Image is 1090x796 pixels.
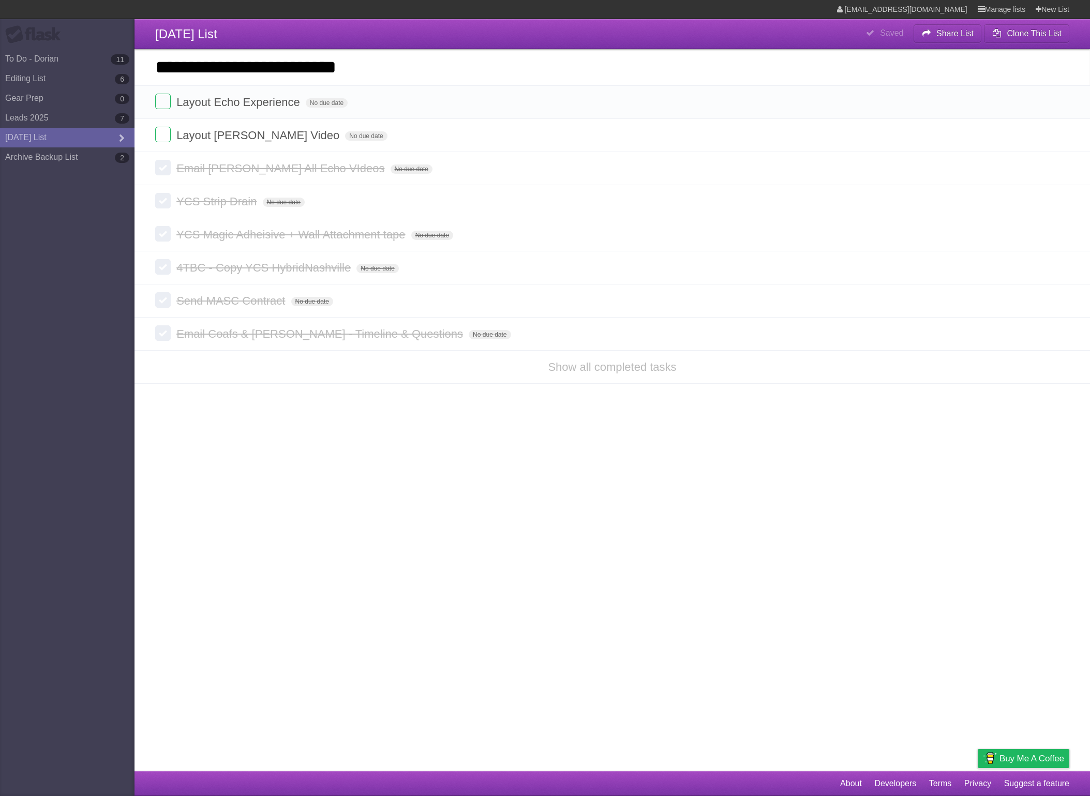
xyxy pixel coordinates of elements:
div: Flask [5,25,67,44]
button: Clone This List [984,24,1069,43]
label: Done [155,325,171,341]
b: Clone This List [1007,29,1062,38]
b: Share List [936,29,974,38]
label: Done [155,259,171,275]
b: 7 [115,113,129,124]
label: Done [155,226,171,242]
a: Buy me a coffee [978,749,1069,768]
span: No due date [469,330,511,339]
label: Done [155,160,171,175]
span: Layout Echo Experience [176,96,303,109]
span: No due date [345,131,387,141]
b: 2 [115,153,129,163]
span: No due date [263,198,305,207]
span: No due date [306,98,348,108]
span: Layout [PERSON_NAME] Video [176,129,342,142]
span: [DATE] List [155,27,217,41]
span: Email Coafs & [PERSON_NAME] - Timeline & Questions [176,327,466,340]
b: Saved [880,28,903,37]
a: Show all completed tasks [548,361,676,373]
a: Developers [874,774,916,793]
a: Terms [929,774,952,793]
label: Done [155,94,171,109]
b: 11 [111,54,129,65]
button: Share List [914,24,982,43]
span: No due date [411,231,453,240]
span: Buy me a coffee [999,749,1064,768]
b: 6 [115,74,129,84]
a: Privacy [964,774,991,793]
span: No due date [391,164,432,174]
span: YCS Strip Drain [176,195,259,208]
label: Done [155,292,171,308]
span: YCS Magic Adheisive + Wall Attachment tape [176,228,408,241]
label: Done [155,193,171,208]
span: 4TBC - Copy YCS HybridNashville [176,261,353,274]
span: Send MASC Contract [176,294,288,307]
span: Email [PERSON_NAME] All Echo VIdeos [176,162,387,175]
span: No due date [291,297,333,306]
b: 0 [115,94,129,104]
a: Suggest a feature [1004,774,1069,793]
span: No due date [356,264,398,273]
label: Done [155,127,171,142]
img: Buy me a coffee [983,749,997,767]
a: About [840,774,862,793]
